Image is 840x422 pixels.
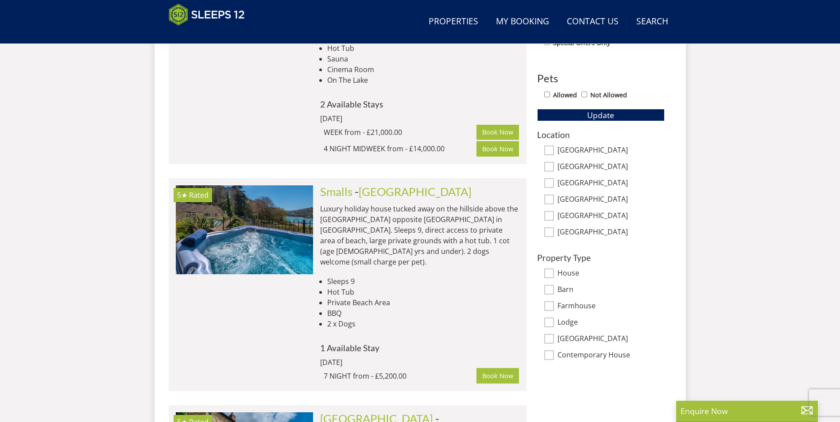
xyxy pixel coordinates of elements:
label: [GEOGRAPHIC_DATA] [557,146,665,156]
a: My Booking [492,12,553,32]
a: Contact Us [563,12,622,32]
span: Rated [189,190,209,200]
li: BBQ [327,308,519,318]
a: 5★ Rated [176,185,313,274]
label: [GEOGRAPHIC_DATA] [557,179,665,188]
div: 4 NIGHT MIDWEEK from - £14,000.00 [324,143,477,154]
span: - [355,185,472,198]
li: Sauna [327,54,519,64]
label: [GEOGRAPHIC_DATA] [557,162,665,172]
span: Update [587,110,614,120]
p: Enquire Now [681,405,813,417]
label: Barn [557,285,665,295]
h4: 2 Available Stays [320,100,519,109]
a: Smalls [320,185,352,198]
h3: Pets [537,73,665,84]
li: Cinema Room [327,64,519,75]
h3: Location [537,130,665,139]
label: [GEOGRAPHIC_DATA] [557,228,665,238]
label: [GEOGRAPHIC_DATA] [557,334,665,344]
label: Contemporary House [557,351,665,361]
label: House [557,269,665,279]
img: Sleeps 12 [169,4,245,26]
div: WEEK from - £21,000.00 [324,127,477,138]
li: Sleeps 9 [327,276,519,287]
label: Allowed [553,90,577,100]
span: Smalls has a 5 star rating under the Quality in Tourism Scheme [177,190,187,200]
p: Luxury holiday house tucked away on the hillside above the [GEOGRAPHIC_DATA] opposite [GEOGRAPHIC... [320,203,519,267]
h4: 1 Available Stay [320,343,519,353]
label: [GEOGRAPHIC_DATA] [557,211,665,221]
iframe: Customer reviews powered by Trustpilot [164,31,257,38]
button: Update [537,109,665,121]
a: Book Now [476,125,519,140]
li: 2 x Dogs [327,318,519,329]
label: [GEOGRAPHIC_DATA] [557,195,665,205]
li: Hot Tub [327,287,519,297]
label: Lodge [557,318,665,328]
a: [GEOGRAPHIC_DATA] [359,185,472,198]
div: 7 NIGHT from - £5,200.00 [324,371,477,381]
a: Properties [425,12,482,32]
div: [DATE] [320,357,440,368]
label: Not Allowed [590,90,627,100]
div: [DATE] [320,113,440,124]
a: Book Now [476,141,519,156]
img: smalls-salcombe-beach-accomodation-holiday-home-stays-9.original.jpg [176,185,313,274]
li: On The Lake [327,75,519,85]
a: Search [633,12,672,32]
h3: Property Type [537,253,665,262]
a: Book Now [476,368,519,383]
li: Hot Tub [327,43,519,54]
li: Private Beach Area [327,297,519,308]
label: Farmhouse [557,302,665,311]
